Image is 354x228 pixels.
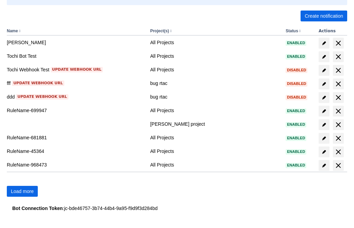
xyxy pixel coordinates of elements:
button: Status [286,29,298,33]
div: [PERSON_NAME] project [150,121,280,127]
span: edit [321,40,327,46]
span: delete [334,53,342,61]
button: Project(s) [150,29,169,33]
span: Update webhook URL [17,94,67,100]
span: Disabled [286,68,307,72]
span: edit [321,81,327,87]
span: delete [334,66,342,74]
span: Update webhook URL [52,67,101,72]
span: delete [334,39,342,47]
span: Load more [11,186,34,197]
div: RuleName-699947 [7,107,145,114]
strong: Bot Connection Token [12,206,63,211]
div: Tochi Webhook Test [7,66,145,73]
span: Create notification [305,11,343,21]
span: edit [321,136,327,141]
div: Tochi Bot Test [7,53,145,59]
span: edit [321,95,327,100]
span: Disabled [286,82,307,86]
span: edit [321,149,327,155]
div: bug rtac [150,80,280,87]
div: All Projects [150,134,280,141]
span: delete [334,121,342,129]
div: All Projects [150,161,280,168]
span: edit [321,108,327,114]
span: Enabled [286,163,306,167]
span: Enabled [286,41,306,45]
div: RuleName-681881 [7,134,145,141]
div: All Projects [150,66,280,73]
span: delete [334,80,342,88]
div: ddd [7,93,145,100]
button: Load more [7,186,38,197]
span: delete [334,148,342,156]
span: edit [321,54,327,59]
div: All Projects [150,107,280,114]
span: Enabled [286,55,306,58]
span: edit [321,163,327,168]
div: All Projects [150,148,280,155]
div: RuleName-45364 [7,148,145,155]
div: bug rtac [150,93,280,100]
span: edit [321,68,327,73]
div: fff [7,80,145,87]
span: Disabled [286,95,307,99]
span: Enabled [286,150,306,154]
span: edit [321,122,327,127]
div: [PERSON_NAME] [7,39,145,46]
div: : jc-bde46757-3b74-44b4-9a95-f9d9f3d284bd [12,205,342,212]
span: Update webhook URL [13,81,63,86]
span: delete [334,134,342,142]
button: Name [7,29,18,33]
div: All Projects [150,53,280,59]
div: All Projects [150,39,280,46]
span: delete [334,93,342,102]
span: delete [334,161,342,170]
button: Create notification [301,11,347,21]
span: Enabled [286,136,306,140]
span: Enabled [286,109,306,113]
div: RuleName-968473 [7,161,145,168]
th: Actions [316,27,347,36]
span: delete [334,107,342,115]
span: Enabled [286,123,306,126]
